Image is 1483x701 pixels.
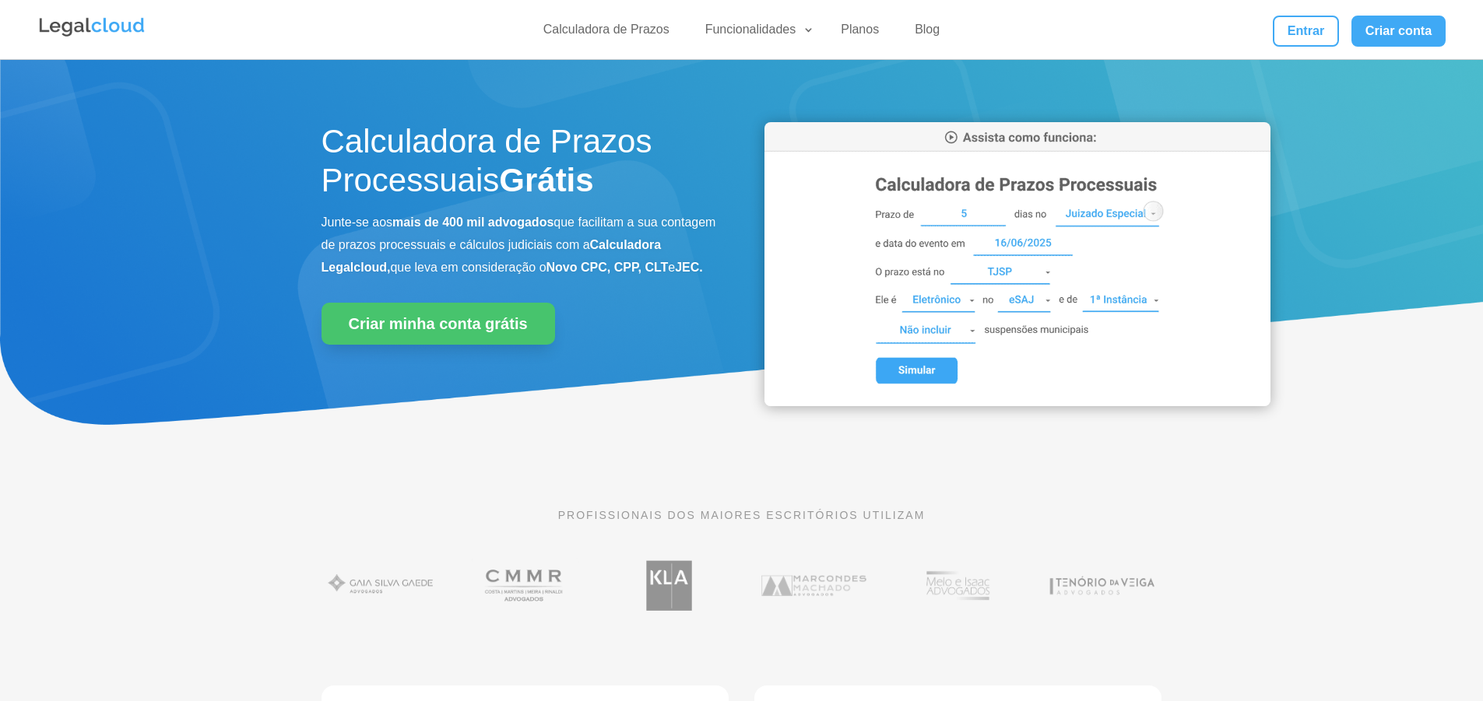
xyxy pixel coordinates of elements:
[764,395,1270,408] a: Calculadora de Prazos Processuais da Legalcloud
[610,552,729,619] img: Koury Lopes Advogados
[466,552,585,619] img: Costa Martins Meira Rinaldi Advogados
[696,22,815,44] a: Funcionalidades
[322,212,719,279] p: Junte-se aos que facilitam a sua contagem de prazos processuais e cálculos judiciais com a que le...
[322,506,1162,524] p: PROFISSIONAIS DOS MAIORES ESCRITÓRIOS UTILIZAM
[1273,16,1338,47] a: Entrar
[1351,16,1446,47] a: Criar conta
[1042,552,1161,619] img: Tenório da Veiga Advogados
[831,22,888,44] a: Planos
[675,261,703,274] b: JEC.
[37,28,146,41] a: Logo da Legalcloud
[322,552,441,619] img: Gaia Silva Gaede Advogados Associados
[322,238,662,274] b: Calculadora Legalcloud,
[546,261,669,274] b: Novo CPC, CPP, CLT
[499,162,593,198] strong: Grátis
[37,16,146,39] img: Legalcloud Logo
[322,122,719,209] h1: Calculadora de Prazos Processuais
[754,552,873,619] img: Marcondes Machado Advogados utilizam a Legalcloud
[534,22,679,44] a: Calculadora de Prazos
[764,122,1270,406] img: Calculadora de Prazos Processuais da Legalcloud
[898,552,1017,619] img: Profissionais do escritório Melo e Isaac Advogados utilizam a Legalcloud
[905,22,949,44] a: Blog
[392,216,553,229] b: mais de 400 mil advogados
[322,303,555,345] a: Criar minha conta grátis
